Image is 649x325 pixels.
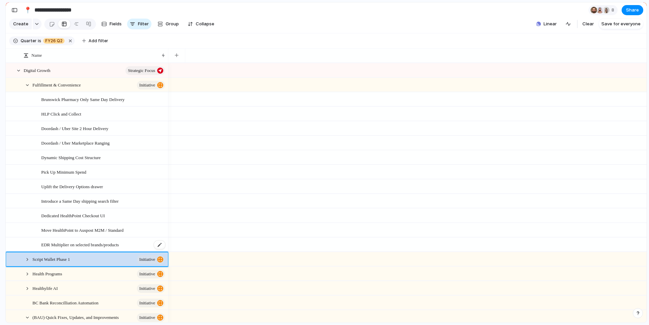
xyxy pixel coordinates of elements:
[41,197,119,205] span: Introduce a Same Day shipping search filter
[139,80,155,90] span: initiative
[582,21,594,27] span: Clear
[154,19,182,29] button: Group
[599,19,643,29] button: Save for everyone
[580,19,597,29] button: Clear
[128,66,155,75] span: Strategic Focus
[37,37,43,45] button: is
[32,299,98,306] span: BC Bank Reconcilliation Automation
[38,38,41,44] span: is
[32,313,119,321] span: (BAU) Quick Fixes, Updates, and Improvements
[9,19,32,29] button: Create
[626,7,639,14] span: Share
[41,168,86,176] span: Pick Up Minimum Spend
[21,38,37,44] span: Quarter
[41,211,105,219] span: Dedicated HealthPoint Checkout UI
[137,270,165,278] button: initiative
[196,21,214,27] span: Collapse
[99,19,124,29] button: Fields
[601,21,641,27] span: Save for everyone
[139,313,155,322] span: initiative
[622,5,643,15] button: Share
[533,19,559,29] button: Linear
[32,255,70,263] span: Script Wallet Phase 1
[139,298,155,308] span: initiative
[611,7,616,14] span: 8
[139,255,155,264] span: initiative
[41,95,125,103] span: Brunswick Pharmacy Only Same Day Delivery
[32,284,58,292] span: Healthylife AI
[137,313,165,322] button: initiative
[45,38,63,44] span: FY26 Q2
[137,81,165,90] button: initiative
[139,269,155,279] span: initiative
[544,21,557,27] span: Linear
[138,21,149,27] span: Filter
[185,19,217,29] button: Collapse
[125,66,165,75] button: Strategic Focus
[127,19,151,29] button: Filter
[166,21,179,27] span: Group
[137,284,165,293] button: initiative
[41,241,119,248] span: EDR Multiplier on selected brands/products
[78,36,112,46] button: Add filter
[32,270,62,277] span: Health Programs
[32,81,81,89] span: Fulfillment & Convenience
[110,21,122,27] span: Fields
[139,284,155,293] span: initiative
[137,255,165,264] button: initiative
[13,21,28,27] span: Create
[41,110,81,118] span: HLP Click and Collect
[24,5,31,15] div: 📍
[41,124,109,132] span: Doordash / Uber Site 2 Hour Delivery
[41,139,110,147] span: Doordash / Uber Marketplace Ranging
[41,182,103,190] span: Uplift the Delivery Options drawer
[137,299,165,307] button: initiative
[42,37,66,45] button: FY26 Q2
[41,226,123,234] span: Move HealthPoint to Auspost M2M / Standard
[31,52,42,59] span: Name
[24,66,50,74] span: Digital Growth
[22,5,33,16] button: 📍
[89,38,108,44] span: Add filter
[41,153,101,161] span: Dynamic Shipping Cost Structure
